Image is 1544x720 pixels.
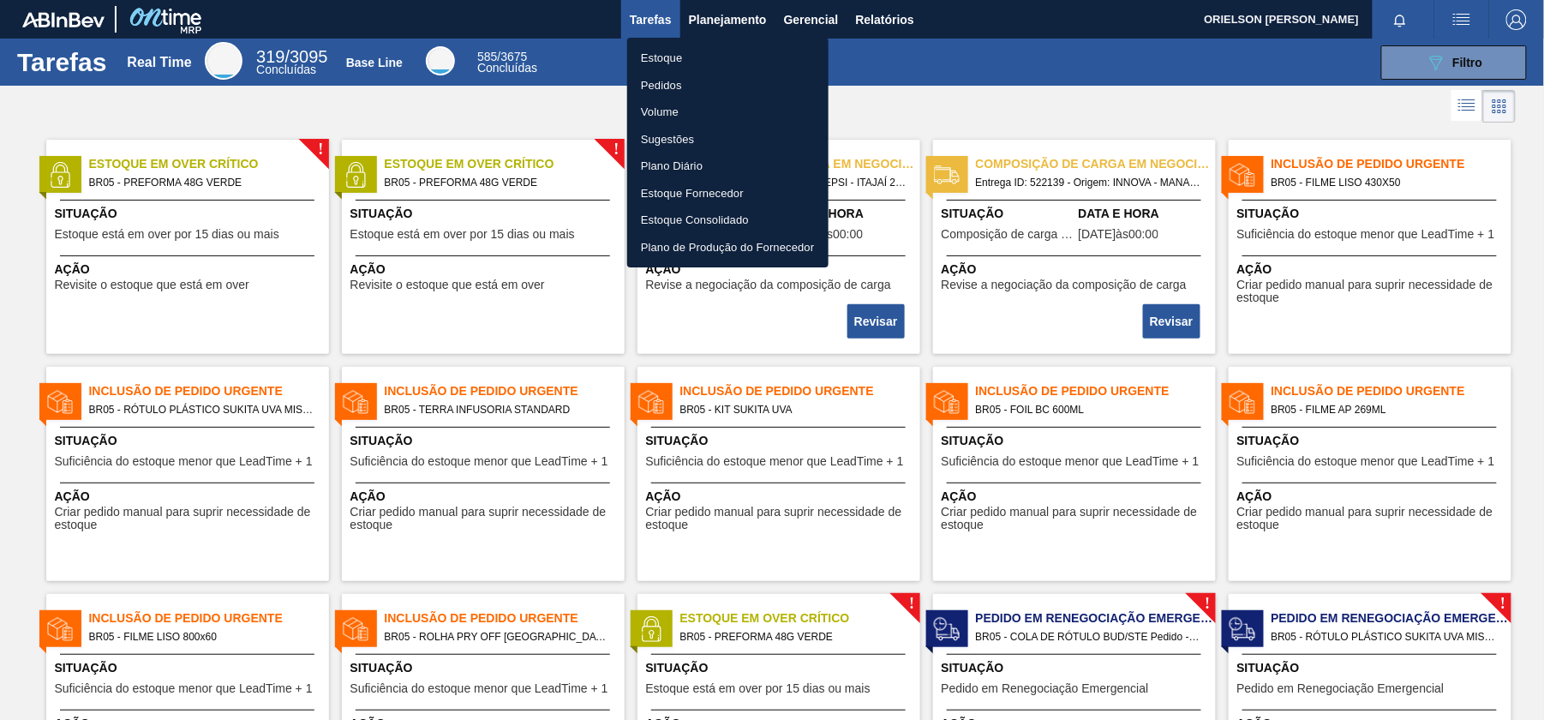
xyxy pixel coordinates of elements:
[627,180,829,207] a: Estoque Fornecedor
[627,207,829,234] a: Estoque Consolidado
[627,153,829,180] a: Plano Diário
[627,99,829,126] a: Volume
[627,234,829,261] a: Plano de Produção do Fornecedor
[627,45,829,72] a: Estoque
[627,72,829,99] a: Pedidos
[627,126,829,153] a: Sugestões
